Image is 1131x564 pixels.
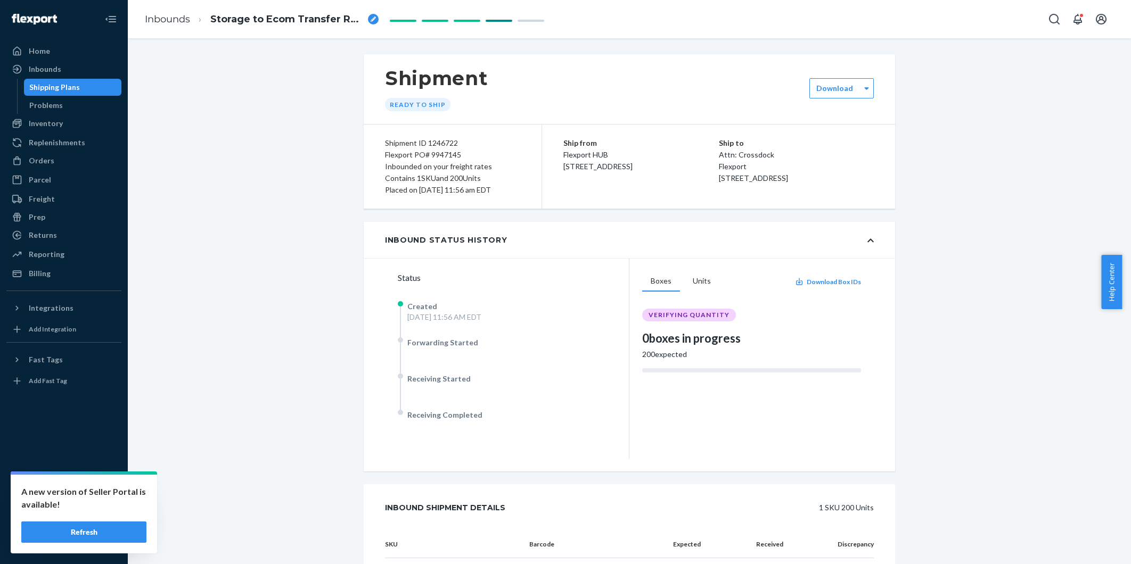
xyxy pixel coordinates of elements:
[100,9,121,30] button: Close Navigation
[6,351,121,368] button: Fast Tags
[407,338,478,347] span: Forwarding Started
[684,271,719,292] button: Units
[6,190,121,208] a: Freight
[29,82,80,93] div: Shipping Plans
[398,271,629,284] div: Status
[407,410,482,419] span: Receiving Completed
[29,212,45,222] div: Prep
[656,531,709,558] th: Expected
[29,137,85,148] div: Replenishments
[29,249,64,260] div: Reporting
[24,97,122,114] a: Problems
[6,209,121,226] a: Prep
[6,534,121,551] button: Give Feedback
[521,531,657,558] th: Barcode
[385,67,488,89] h1: Shipment
[6,171,121,188] a: Parcel
[29,46,50,56] div: Home
[6,115,121,132] a: Inventory
[719,161,874,172] p: Flexport
[563,137,719,149] p: Ship from
[1044,9,1065,30] button: Open Search Box
[29,303,73,313] div: Integrations
[6,43,121,60] a: Home
[385,161,520,172] div: Inbounded on your freight rates
[719,173,788,183] span: [STREET_ADDRESS]
[29,155,54,166] div: Orders
[709,531,791,558] th: Received
[1091,9,1112,30] button: Open account menu
[642,330,861,346] div: 0 boxes in progress
[29,376,67,385] div: Add Fast Tag
[407,312,481,322] div: [DATE] 11:56 AM EDT
[145,13,190,25] a: Inbounds
[6,227,121,244] a: Returns
[12,14,57,24] img: Flexport logo
[407,302,437,311] span: Created
[719,149,874,161] p: Attn: Crossdock
[563,150,633,171] span: Flexport HUB [STREET_ADDRESS]
[29,64,61,74] div: Inbounds
[6,152,121,169] a: Orders
[29,268,51,279] div: Billing
[6,321,121,338] a: Add Integration
[385,184,520,196] div: Placed on [DATE] 11:56 am EDT
[385,149,520,161] div: Flexport PO# 9947145
[21,485,146,511] p: A new version of Seller Portal is available!
[6,372,121,389] a: Add Fast Tag
[136,4,387,35] ol: breadcrumbs
[385,497,505,518] div: Inbound Shipment Details
[642,349,861,360] div: 200 expected
[385,172,520,184] div: Contains 1 SKU and 200 Units
[792,531,874,558] th: Discrepancy
[29,230,57,240] div: Returns
[21,521,146,543] button: Refresh
[24,79,122,96] a: Shipping Plans
[6,480,121,497] a: Settings
[529,497,874,518] div: 1 SKU 200 Units
[1101,255,1122,309] button: Help Center
[29,325,76,334] div: Add Integration
[29,194,55,204] div: Freight
[1067,9,1088,30] button: Open notifications
[6,300,121,317] button: Integrations
[385,531,521,558] th: SKU
[6,516,121,533] a: Help Center
[6,61,121,78] a: Inbounds
[6,265,121,282] a: Billing
[795,277,861,286] button: Download Box IDs
[816,83,853,94] label: Download
[6,246,121,263] a: Reporting
[29,175,51,185] div: Parcel
[29,118,63,129] div: Inventory
[210,13,364,27] span: Storage to Ecom Transfer RP5PMOTV6H36M
[649,311,730,319] span: VERIFYING QUANTITY
[1063,532,1120,559] iframe: Opens a widget where you can chat to one of our agents
[385,235,507,245] div: Inbound Status History
[6,498,121,515] button: Talk to Support
[385,98,450,111] div: Ready to ship
[29,100,63,111] div: Problems
[385,137,520,149] div: Shipment ID 1246722
[642,271,680,292] button: Boxes
[6,134,121,151] a: Replenishments
[407,374,471,383] span: Receiving Started
[29,354,63,365] div: Fast Tags
[719,137,874,149] p: Ship to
